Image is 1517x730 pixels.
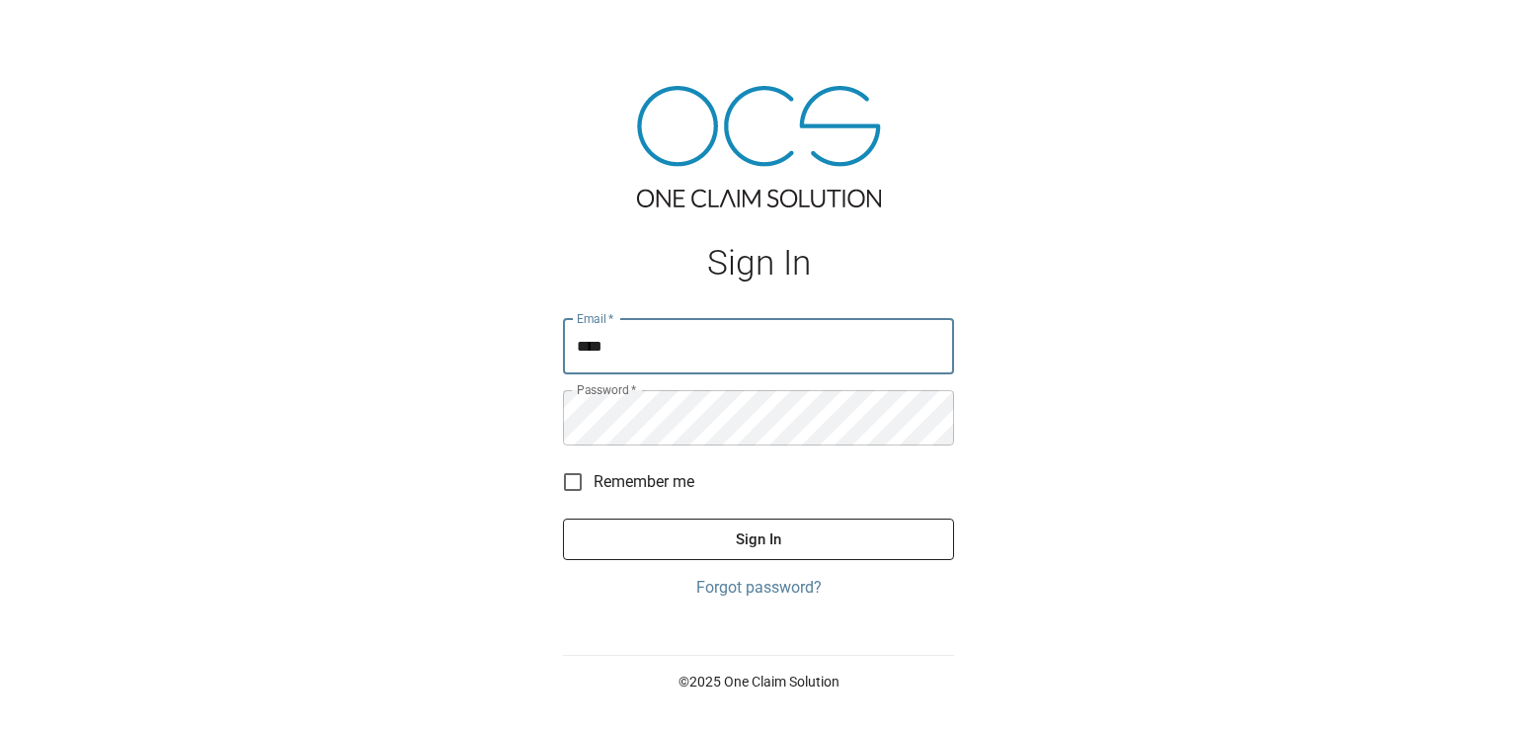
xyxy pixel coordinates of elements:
button: Sign In [563,519,954,560]
h1: Sign In [563,243,954,284]
img: ocs-logo-tra.png [637,86,881,207]
a: Forgot password? [563,576,954,600]
label: Email [577,310,614,327]
p: © 2025 One Claim Solution [563,672,954,691]
span: Remember me [594,470,694,494]
label: Password [577,381,636,398]
img: ocs-logo-white-transparent.png [24,12,103,51]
